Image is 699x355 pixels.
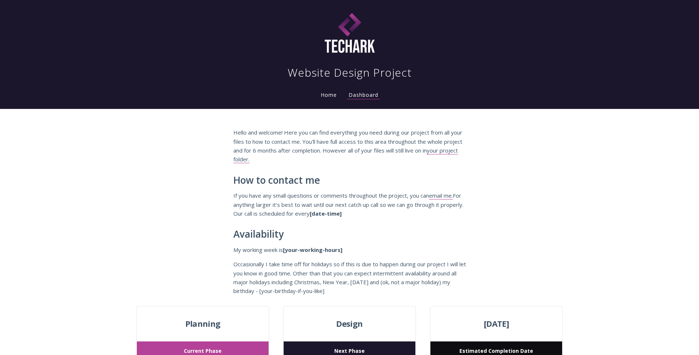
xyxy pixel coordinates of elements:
span: [DATE] [430,317,562,330]
strong: [date-time] [310,210,342,217]
a: Home [319,91,338,98]
h2: How to contact me [233,175,466,186]
h1: Website Design Project [288,65,412,80]
p: My working week is [233,245,466,254]
span: Design [284,317,415,330]
strong: [your-working-hours] [283,246,342,253]
p: If you have any small questions or comments throughout the project, you can For anything larger i... [233,191,466,218]
h2: Availability [233,229,466,240]
p: Hello and welcome! Here you can find everything you need during our project from all your files t... [233,128,466,164]
span: Planning [137,317,268,330]
a: email me. [429,192,453,200]
p: Occasionally I take time off for holidays so if this is due to happen during our project I will l... [233,260,466,296]
a: Dashboard [347,91,380,99]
